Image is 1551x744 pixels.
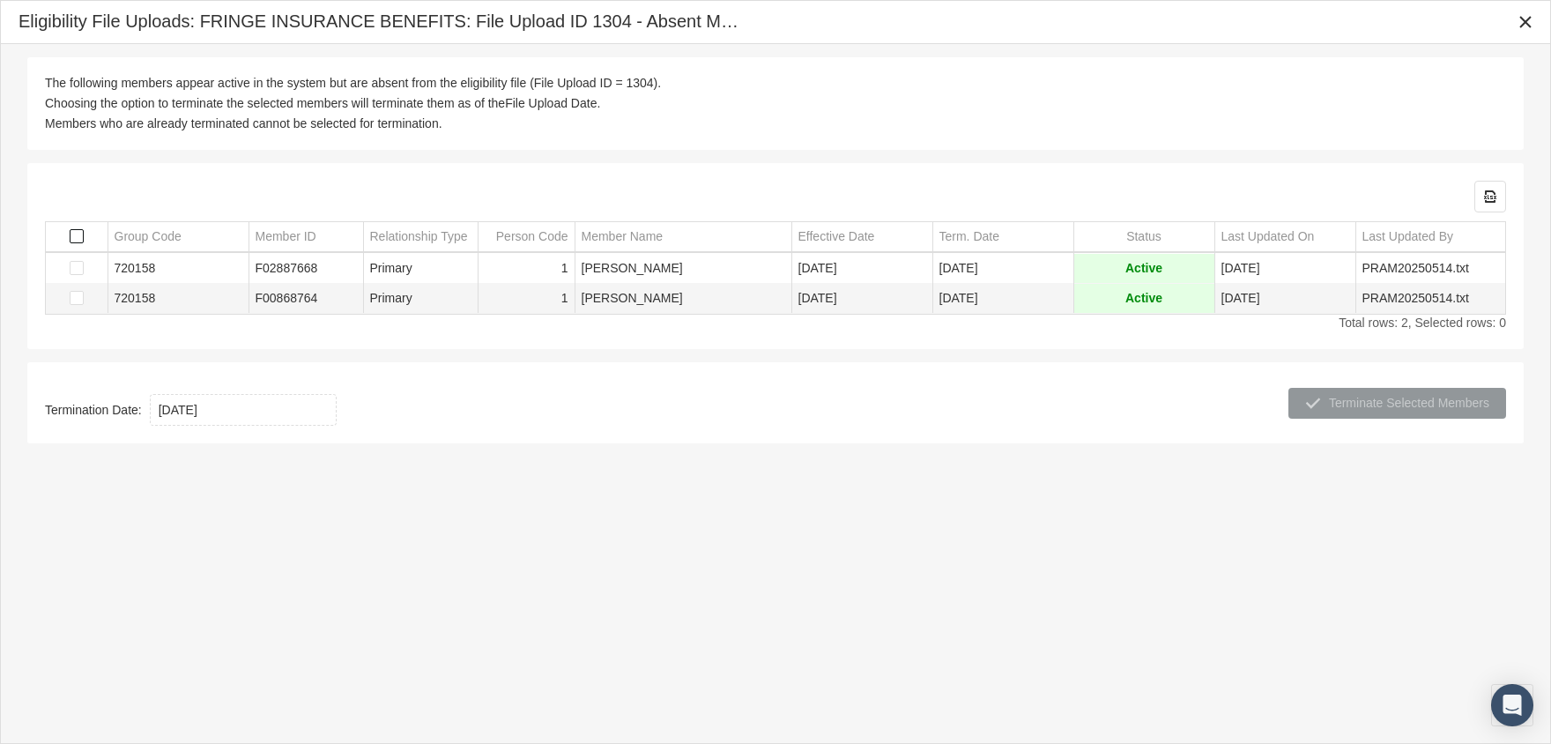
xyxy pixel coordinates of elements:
td: Column Last Updated By [1355,222,1505,252]
div: Close [1510,6,1541,38]
td: Column Relationship Type [363,222,478,252]
td: Column Last Updated On [1214,222,1355,252]
td: PRAM20250514.txt [1355,284,1505,314]
div: The following members appear active in the system but are absent from the eligibility file (File ... [45,75,1506,92]
td: [DATE] [791,254,932,284]
td: Column Group Code [108,222,249,252]
div: Choosing the option to terminate the selected members will terminate them as of the . [45,95,1506,112]
div: Effective Date [798,228,875,245]
td: Column Member Name [575,222,791,252]
div: Eligibility File Uploads: FRINGE INSURANCE BENEFITS: File Upload ID 1304 - Absent Members [19,10,742,33]
div: Select row [70,291,84,307]
div: Member ID [256,228,316,245]
td: F02887668 [249,254,363,284]
div: Select row [70,261,84,277]
div: Group Code [115,228,182,245]
td: Column Term. Date [932,222,1073,252]
td: 720158 [108,284,249,314]
td: Primary [363,254,478,284]
td: Active [1073,254,1214,284]
div: Select all [70,229,84,245]
div: Relationship Type [370,228,468,245]
div: Members who are already terminated cannot be selected for termination. [45,115,1506,132]
div: Last Updated On [1221,228,1315,245]
div: Data grid toolbar [45,181,1506,212]
td: [DATE] [932,254,1073,284]
b: File Upload Date [505,96,597,110]
div: Total rows: 2, Selected rows: 0 [45,315,1506,331]
td: 1 [478,254,575,284]
td: PRAM20250514.txt [1355,254,1505,284]
div: Member Name [582,228,664,245]
td: Column Person Code [478,222,575,252]
td: [PERSON_NAME] [575,284,791,314]
div: Export all data to Excel [1474,181,1506,212]
div: Term. Date [939,228,999,245]
div: Last Updated By [1362,228,1454,245]
td: Column Effective Date [791,222,932,252]
td: 1 [478,284,575,314]
div: Open Intercom Messenger [1491,684,1533,726]
td: [DATE] [932,284,1073,314]
td: 720158 [108,254,249,284]
td: Column Member ID [249,222,363,252]
td: [DATE] [1214,284,1355,314]
b: Termination Date: [45,402,142,419]
td: [DATE] [1214,254,1355,284]
td: Primary [363,284,478,314]
div: Data grid [45,181,1506,315]
td: Column Status [1073,222,1214,252]
div: Status [1126,228,1161,245]
td: Active [1073,284,1214,314]
td: F00868764 [249,284,363,314]
div: Person Code [496,228,568,245]
td: [DATE] [791,284,932,314]
td: [PERSON_NAME] [575,254,791,284]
